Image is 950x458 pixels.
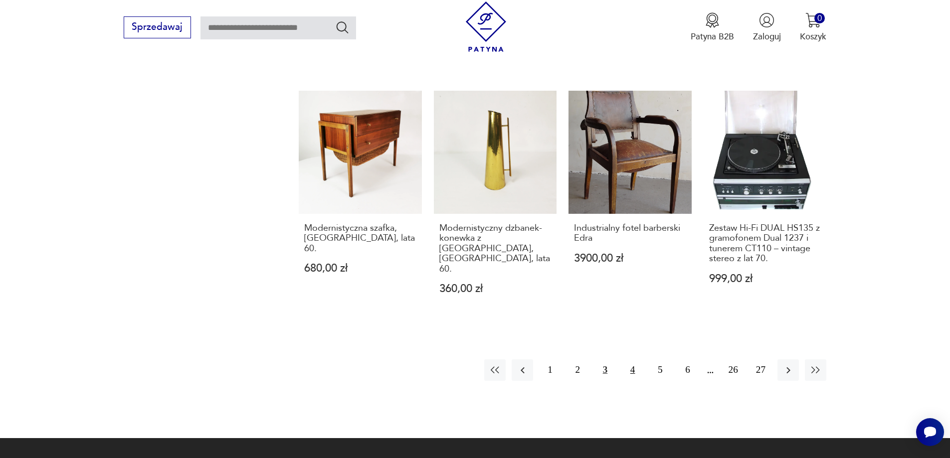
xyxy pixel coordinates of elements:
a: Modernistyczny dzbanek- konewka z mosiądzu, Niemcy, lata 60.Modernistyczny dzbanek- konewka z [GE... [434,91,557,317]
button: 1 [539,359,561,381]
p: Patyna B2B [691,31,734,42]
button: 2 [567,359,588,381]
a: Ikona medaluPatyna B2B [691,12,734,42]
h3: Zestaw Hi-Fi DUAL HS135 z gramofonem Dual 1237 i tunerem CT110 – vintage stereo z lat 70. [709,223,821,264]
img: Ikona koszyka [805,12,821,28]
img: Ikonka użytkownika [759,12,774,28]
button: 0Koszyk [800,12,826,42]
div: 0 [814,13,825,23]
a: Industrialny fotel barberski EdraIndustrialny fotel barberski Edra3900,00 zł [569,91,692,317]
button: Patyna B2B [691,12,734,42]
button: 26 [723,359,744,381]
button: Szukaj [335,20,350,34]
a: Zestaw Hi-Fi DUAL HS135 z gramofonem Dual 1237 i tunerem CT110 – vintage stereo z lat 70.Zestaw H... [704,91,827,317]
p: Koszyk [800,31,826,42]
h3: Modernistyczny dzbanek- konewka z [GEOGRAPHIC_DATA], [GEOGRAPHIC_DATA], lata 60. [439,223,552,274]
p: Zaloguj [753,31,781,42]
img: Ikona medalu [705,12,720,28]
button: 6 [677,359,698,381]
p: 680,00 zł [304,263,416,274]
button: Sprzedawaj [124,16,191,38]
a: Modernistyczna szafka, Niemcy, lata 60.Modernistyczna szafka, [GEOGRAPHIC_DATA], lata 60.680,00 zł [299,91,422,317]
p: 360,00 zł [439,284,552,294]
a: Sprzedawaj [124,24,191,32]
h3: Modernistyczna szafka, [GEOGRAPHIC_DATA], lata 60. [304,223,416,254]
iframe: Smartsupp widget button [916,418,944,446]
h3: Industrialny fotel barberski Edra [574,223,686,244]
button: 27 [750,359,771,381]
button: 3 [594,359,616,381]
p: 3900,00 zł [574,253,686,264]
button: Zaloguj [753,12,781,42]
img: Patyna - sklep z meblami i dekoracjami vintage [461,1,511,52]
p: 999,00 zł [709,274,821,284]
button: 5 [649,359,671,381]
button: 4 [622,359,643,381]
